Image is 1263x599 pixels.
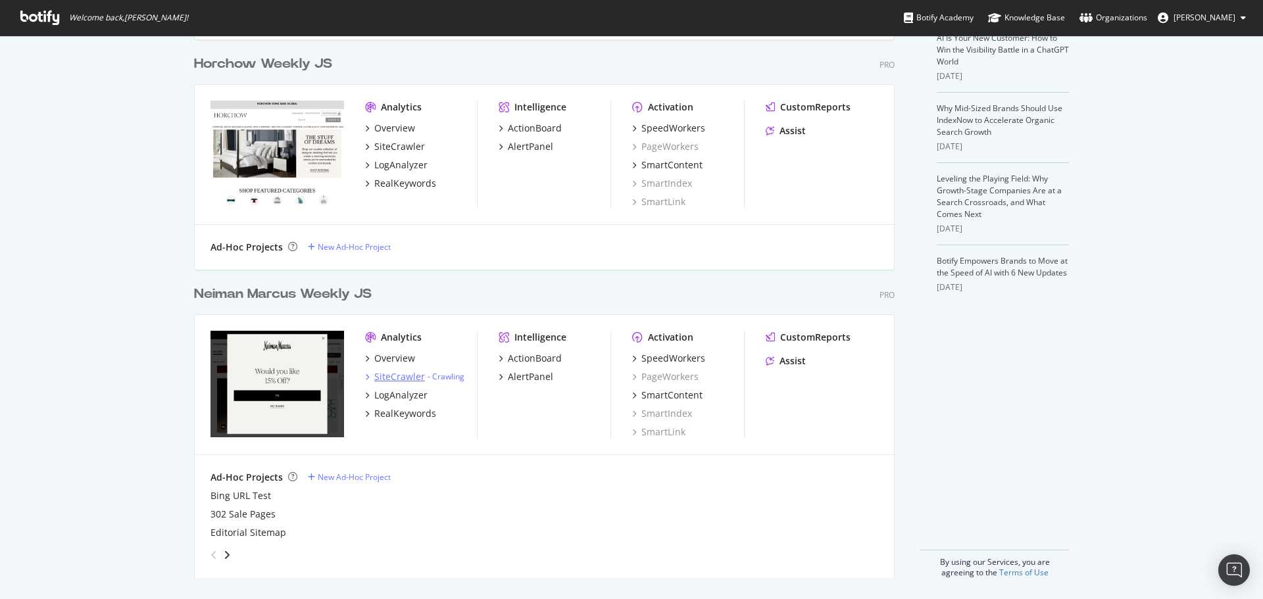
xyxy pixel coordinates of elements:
[1218,554,1250,586] div: Open Intercom Messenger
[365,140,425,153] a: SiteCrawler
[766,124,806,137] a: Assist
[508,370,553,383] div: AlertPanel
[632,389,703,402] a: SmartContent
[374,370,425,383] div: SiteCrawler
[937,281,1069,293] div: [DATE]
[365,352,415,365] a: Overview
[632,122,705,135] a: SpeedWorkers
[374,407,436,420] div: RealKeywords
[766,354,806,368] a: Assist
[508,122,562,135] div: ActionBoard
[632,352,705,365] a: SpeedWorkers
[365,122,415,135] a: Overview
[194,285,372,304] div: Neiman Marcus Weekly JS
[374,122,415,135] div: Overview
[780,331,851,344] div: CustomReports
[210,526,286,539] a: Editorial Sitemap
[210,241,283,254] div: Ad-Hoc Projects
[766,101,851,114] a: CustomReports
[780,354,806,368] div: Assist
[374,177,436,190] div: RealKeywords
[308,471,391,483] a: New Ad-Hoc Project
[365,370,464,383] a: SiteCrawler- Crawling
[374,140,425,153] div: SiteCrawler
[999,567,1049,578] a: Terms of Use
[205,544,222,565] div: angle-left
[514,331,566,344] div: Intelligence
[641,158,703,172] div: SmartContent
[318,241,391,252] div: New Ad-Hoc Project
[508,140,553,153] div: AlertPanel
[308,241,391,252] a: New Ad-Hoc Project
[499,122,562,135] a: ActionBoard
[499,140,553,153] a: AlertPanel
[766,331,851,344] a: CustomReports
[365,389,428,402] a: LogAnalyzer
[879,289,895,300] div: Pro
[937,141,1069,153] div: [DATE]
[937,103,1062,137] a: Why Mid-Sized Brands Should Use IndexNow to Accelerate Organic Search Growth
[632,140,699,153] a: PageWorkers
[632,425,685,439] a: SmartLink
[432,371,464,382] a: Crawling
[69,12,188,23] span: Welcome back, [PERSON_NAME] !
[780,124,806,137] div: Assist
[632,195,685,208] a: SmartLink
[222,548,232,562] div: angle-right
[428,371,464,382] div: -
[1079,11,1147,24] div: Organizations
[374,158,428,172] div: LogAnalyzer
[632,177,692,190] a: SmartIndex
[1174,12,1235,23] span: Carol Augustyni
[648,101,693,114] div: Activation
[210,489,271,502] a: Bing URL Test
[1147,7,1256,28] button: [PERSON_NAME]
[937,32,1069,67] a: AI Is Your New Customer: How to Win the Visibility Battle in a ChatGPT World
[210,331,344,437] img: neimanmarcus.com
[381,101,422,114] div: Analytics
[194,285,377,304] a: Neiman Marcus Weekly JS
[632,158,703,172] a: SmartContent
[937,173,1062,220] a: Leveling the Playing Field: Why Growth-Stage Companies Are at a Search Crossroads, and What Comes...
[937,223,1069,235] div: [DATE]
[641,352,705,365] div: SpeedWorkers
[988,11,1065,24] div: Knowledge Base
[365,158,428,172] a: LogAnalyzer
[365,407,436,420] a: RealKeywords
[920,550,1069,578] div: By using our Services, you are agreeing to the
[937,70,1069,82] div: [DATE]
[374,352,415,365] div: Overview
[194,55,337,74] a: Horchow Weekly JS
[937,255,1068,278] a: Botify Empowers Brands to Move at the Speed of AI with 6 New Updates
[499,370,553,383] a: AlertPanel
[381,331,422,344] div: Analytics
[365,177,436,190] a: RealKeywords
[514,101,566,114] div: Intelligence
[780,101,851,114] div: CustomReports
[879,59,895,70] div: Pro
[210,101,344,207] img: horchow.com
[210,508,276,521] a: 302 Sale Pages
[210,471,283,484] div: Ad-Hoc Projects
[632,407,692,420] a: SmartIndex
[904,11,974,24] div: Botify Academy
[508,352,562,365] div: ActionBoard
[194,55,332,74] div: Horchow Weekly JS
[318,471,391,483] div: New Ad-Hoc Project
[632,370,699,383] a: PageWorkers
[374,389,428,402] div: LogAnalyzer
[648,331,693,344] div: Activation
[641,122,705,135] div: SpeedWorkers
[641,389,703,402] div: SmartContent
[499,352,562,365] a: ActionBoard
